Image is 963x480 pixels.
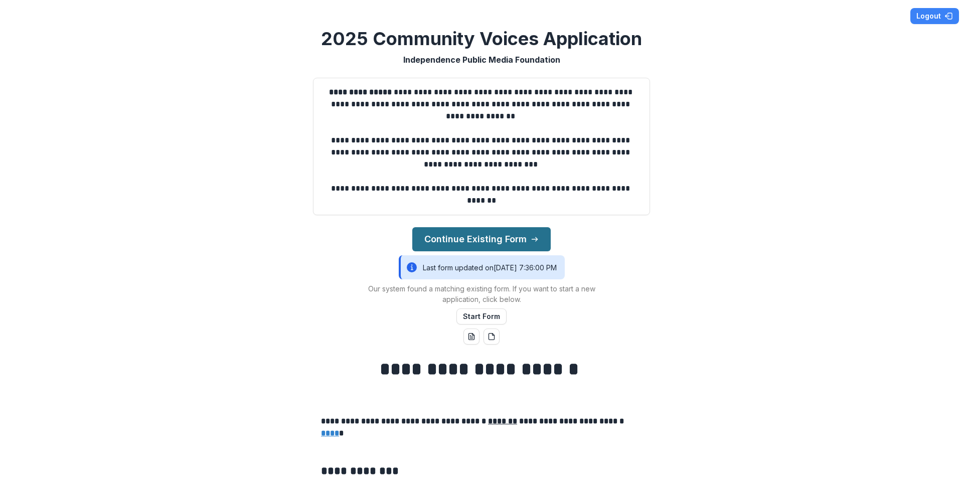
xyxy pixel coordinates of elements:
[321,28,642,50] h2: 2025 Community Voices Application
[456,308,507,325] button: Start Form
[412,227,551,251] button: Continue Existing Form
[463,329,479,345] button: word-download
[910,8,959,24] button: Logout
[356,283,607,304] p: Our system found a matching existing form. If you want to start a new application, click below.
[403,54,560,66] p: Independence Public Media Foundation
[484,329,500,345] button: pdf-download
[399,255,565,279] div: Last form updated on [DATE] 7:36:00 PM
